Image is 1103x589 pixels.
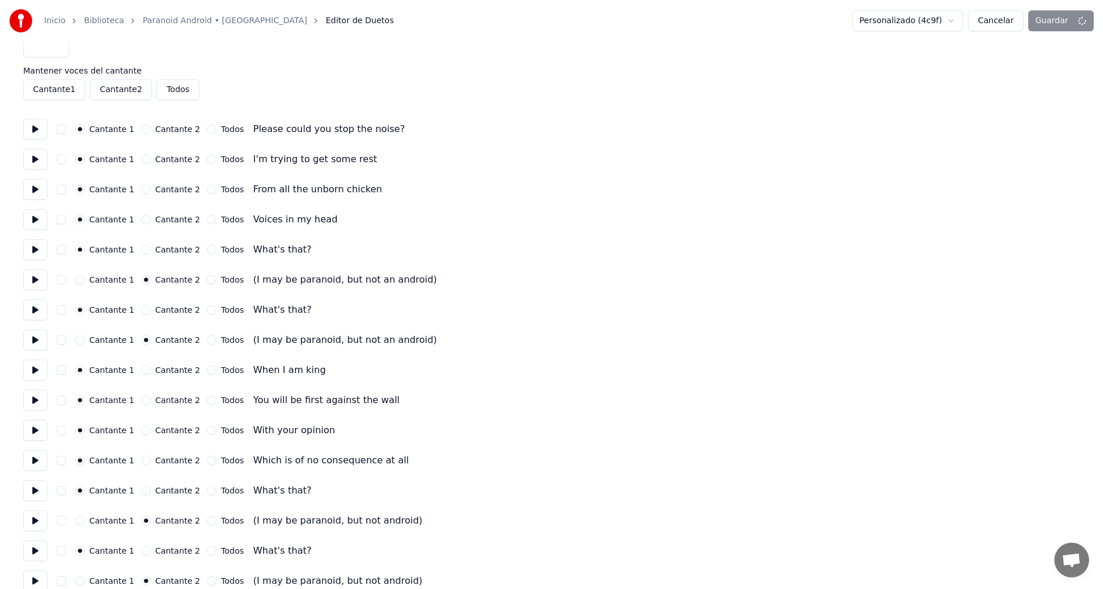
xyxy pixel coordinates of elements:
button: Todos [156,79,199,100]
div: (I may be paranoid, but not an android) [253,273,437,287]
label: Cantante 1 [89,396,134,404]
label: Cantante 1 [89,366,134,374]
label: Cantante 1 [89,185,134,193]
div: I'm trying to get some rest [253,152,377,166]
label: Cantante 2 [155,426,201,434]
button: Cantante2 [90,79,152,100]
label: Cantante 2 [155,517,201,525]
label: Cantante 1 [89,517,134,525]
div: Chat abierto [1054,543,1089,577]
label: Cantante 2 [155,185,201,193]
label: Cantante 2 [155,547,201,555]
label: Cantante 2 [155,486,201,495]
label: Cantante 1 [89,577,134,585]
label: Todos [221,125,243,133]
label: Cantante 1 [89,155,134,163]
nav: breadcrumb [44,15,394,27]
label: Todos [221,155,243,163]
label: Cantante 2 [155,125,201,133]
button: Cantante1 [23,79,85,100]
label: Todos [221,306,243,314]
div: When I am king [253,363,326,377]
div: With your opinion [253,423,335,437]
label: Todos [221,276,243,284]
label: Todos [221,426,243,434]
div: (I may be paranoid, but not android) [253,514,423,528]
label: Cantante 1 [89,547,134,555]
label: Cantante 2 [155,155,201,163]
label: Cantante 2 [155,336,201,344]
a: Paranoid Android • [GEOGRAPHIC_DATA] [143,15,307,27]
label: Todos [221,517,243,525]
label: Cantante 1 [89,486,134,495]
div: What's that? [253,303,312,317]
label: Cantante 2 [155,276,201,284]
a: Biblioteca [84,15,124,27]
div: You will be first against the wall [253,393,400,407]
div: Please could you stop the noise? [253,122,405,136]
label: Cantante 2 [155,577,201,585]
button: Cancelar [968,10,1024,31]
div: Voices in my head [253,213,338,226]
label: Cantante 1 [89,306,134,314]
div: (I may be paranoid, but not an android) [253,333,437,347]
label: Todos [221,185,243,193]
span: Editor de Duetos [326,15,394,27]
label: Todos [221,577,243,585]
label: Cantante 1 [89,336,134,344]
label: Cantante 1 [89,246,134,254]
div: Which is of no consequence at all [253,453,409,467]
label: Cantante 1 [89,426,134,434]
label: Cantante 2 [155,396,201,404]
label: Todos [221,456,243,464]
label: Todos [221,396,243,404]
a: Inicio [44,15,65,27]
div: What's that? [253,484,312,497]
label: Cantante 2 [155,306,201,314]
label: Cantante 2 [155,366,201,374]
label: Todos [221,547,243,555]
div: What's that? [253,243,312,257]
label: Mantener voces del cantante [23,67,1080,75]
label: Todos [221,486,243,495]
img: youka [9,9,32,32]
label: Cantante 1 [89,215,134,224]
div: What's that? [253,544,312,558]
label: Cantante 2 [155,215,201,224]
label: Cantante 1 [89,276,134,284]
label: Todos [221,336,243,344]
label: Cantante 2 [155,456,201,464]
div: From all the unborn chicken [253,182,382,196]
label: Cantante 1 [89,456,134,464]
div: (I may be paranoid, but not android) [253,574,423,588]
label: Todos [221,366,243,374]
label: Cantante 1 [89,125,134,133]
label: Todos [221,246,243,254]
label: Todos [221,215,243,224]
label: Cantante 2 [155,246,201,254]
